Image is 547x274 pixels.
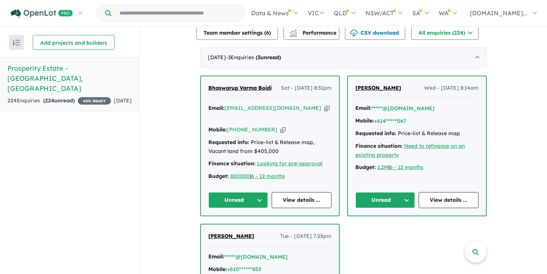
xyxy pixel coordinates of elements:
[208,139,249,146] strong: Requested info:
[208,172,332,181] div: |
[226,54,281,61] span: - 3 Enquir ies
[291,29,336,36] span: Performance
[208,105,224,111] strong: Email:
[251,173,285,179] a: 6 - 12 months
[355,129,479,138] div: Price-list & Release map
[196,25,278,40] button: Team member settings (6)
[290,29,296,34] img: line-chart.svg
[7,96,111,105] div: 224 Enquir ies
[355,85,401,91] span: [PERSON_NAME]
[257,54,260,61] span: 3
[355,130,396,137] strong: Requested info:
[284,25,339,40] button: Performance
[355,192,415,208] button: Unread
[419,192,479,208] a: View details ...
[280,232,332,241] span: Tue - [DATE] 7:28pm
[355,117,374,124] strong: Mobile:
[355,143,465,158] a: Need to refinance on an existing property
[355,105,371,111] strong: Email:
[324,104,330,112] button: Copy
[350,29,358,37] img: download icon
[114,97,132,104] span: [DATE]
[208,233,254,239] span: [PERSON_NAME]
[377,164,388,171] a: 1.2M
[11,9,73,18] img: Openlot PRO Logo White
[256,54,281,61] strong: ( unread)
[208,173,229,179] strong: Budget:
[208,160,256,167] strong: Finance situation:
[200,47,487,68] div: [DATE]
[208,253,224,260] strong: Email:
[208,266,227,273] strong: Mobile:
[7,63,132,93] h5: Prosperity Estate - [GEOGRAPHIC_DATA] , [GEOGRAPHIC_DATA]
[208,84,272,93] a: Bhaswarup Varma Boidi
[470,9,527,17] span: [DOMAIN_NAME]...
[390,164,423,171] a: 6 - 12 months
[266,29,269,36] span: 6
[290,32,297,36] img: bar-chart.svg
[208,126,227,133] strong: Mobile:
[281,84,332,93] span: Sat - [DATE] 8:31pm
[230,173,250,179] a: 800000
[113,5,243,21] input: Try estate name, suburb, builder or developer
[355,163,479,172] div: |
[208,232,254,241] a: [PERSON_NAME]
[355,84,401,93] a: [PERSON_NAME]
[227,126,277,133] a: [PHONE_NUMBER]
[355,164,376,171] strong: Budget:
[43,97,75,104] strong: ( unread)
[208,138,332,156] div: Price-list & Release map, Vacant land from $405,000
[224,105,321,111] a: [EMAIL_ADDRESS][DOMAIN_NAME]
[424,84,479,93] span: Wed - [DATE] 8:14am
[272,192,332,208] a: View details ...
[345,25,405,40] button: CSV download
[411,25,479,40] button: All enquiries (224)
[33,35,115,50] button: Add projects and builders
[208,85,272,91] span: Bhaswarup Varma Boidi
[13,40,20,45] img: sort.svg
[355,143,403,149] strong: Finance situation:
[78,97,111,105] span: 45 % READY
[208,192,268,208] button: Unread
[257,160,323,167] a: Looking for pre-approval
[45,97,54,104] span: 224
[280,126,286,134] button: Copy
